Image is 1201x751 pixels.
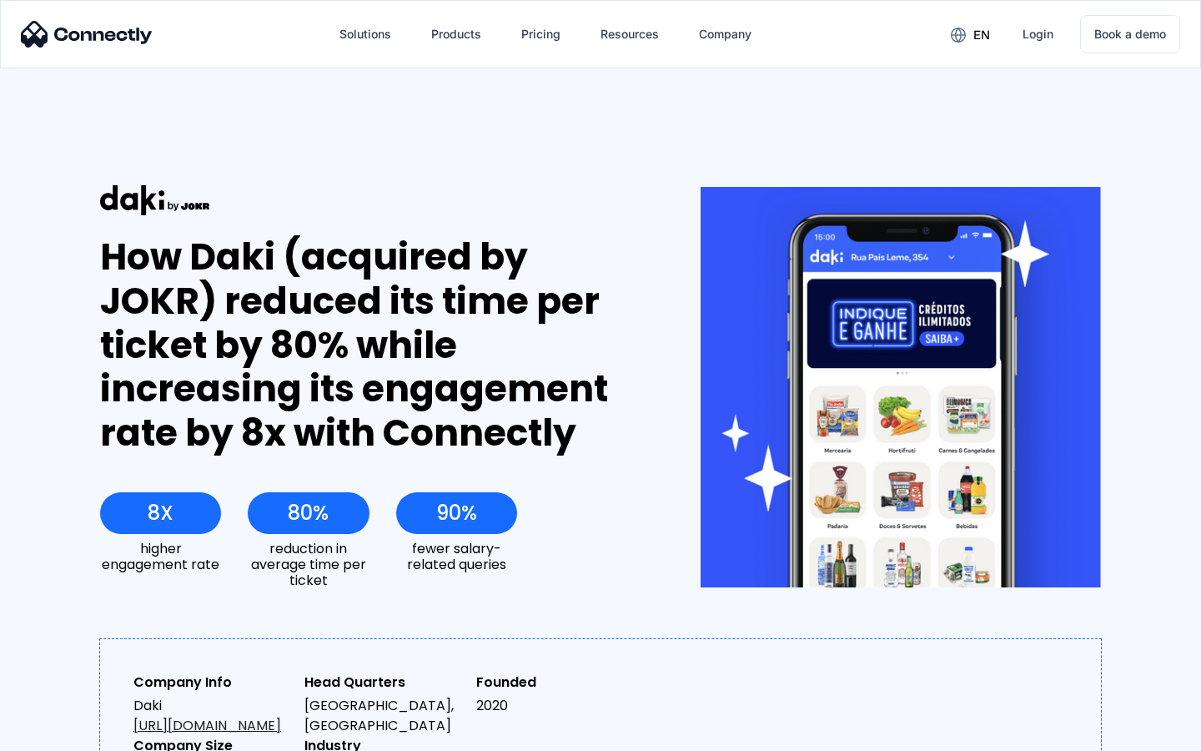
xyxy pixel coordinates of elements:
div: Pricing [521,23,560,46]
img: Connectly Logo [21,21,153,48]
div: higher engagement rate [100,541,221,572]
div: 8X [148,502,173,525]
div: Daki [133,696,291,736]
div: 80% [288,502,329,525]
div: 2020 [476,696,634,716]
div: reduction in average time per ticket [248,541,369,589]
div: Founded [476,673,634,693]
div: Resources [600,23,659,46]
a: Book a demo [1080,15,1180,53]
div: fewer salary-related queries [396,541,517,572]
a: [URL][DOMAIN_NAME] [133,716,281,735]
div: 90% [436,502,477,525]
div: Login [1023,23,1053,46]
a: Pricing [508,14,574,54]
div: Solutions [339,23,391,46]
div: en [973,23,990,47]
div: [GEOGRAPHIC_DATA], [GEOGRAPHIC_DATA] [304,696,462,736]
div: Head Quarters [304,673,462,693]
div: How Daki (acquired by JOKR) reduced its time per ticket by 80% while increasing its engagement ra... [100,235,640,456]
div: Products [431,23,481,46]
a: Login [1009,14,1067,54]
div: Company [699,23,751,46]
div: Company Info [133,673,291,693]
